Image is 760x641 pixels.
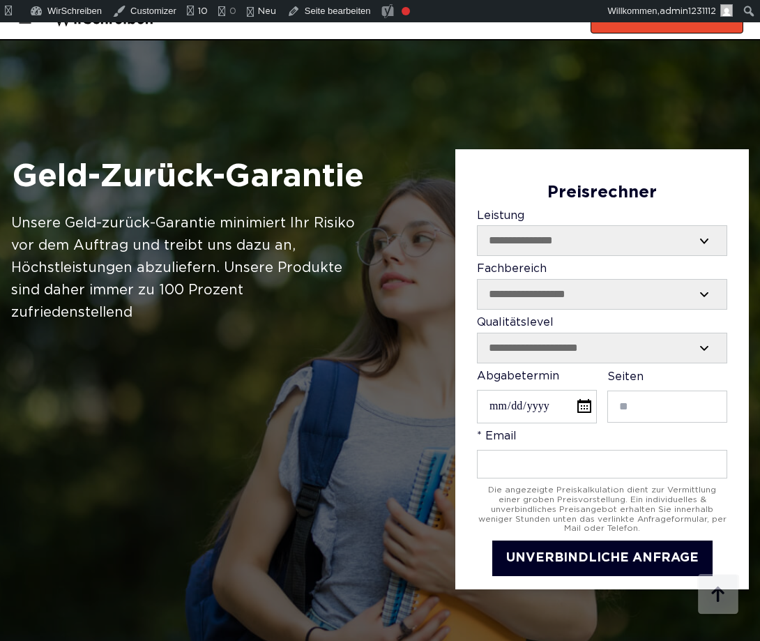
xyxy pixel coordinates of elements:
label: Fachbereich [477,263,727,310]
label: Leistung [477,210,727,257]
span: 0 [229,1,236,23]
span: Neu [258,1,276,23]
select: Leistung [478,226,727,255]
div: Unsere Geld-zurück-Garantie minimiert Ihr Risiko vor dem Auftrag und treibt uns dazu an, Höchstle... [11,212,365,324]
div: Fokus-Schlüsselphrase nicht gesetzt [402,7,410,15]
img: button top [697,574,739,616]
input: * Email [477,450,727,478]
h1: Geld-zurück-Garantie [11,156,365,198]
span: admin1231112 [660,8,716,15]
button: UNVERBINDLICHE ANFRAGE [492,541,713,576]
span: Seiten [607,372,644,382]
label: * Email [477,430,727,478]
div: Preisrechner [477,183,727,203]
span: 10 [198,1,208,23]
input: Abgabetermin [477,390,597,423]
form: Contact form [477,183,727,576]
label: Abgabetermin [477,370,597,423]
select: Qualitätslevel [478,333,727,363]
span: UNVERBINDLICHE ANFRAGE [506,552,699,564]
label: Qualitätslevel [477,317,727,363]
select: Fachbereich [478,280,727,309]
div: Die angezeigte Preiskalkulation dient zur Vermittlung einer groben Preisvorstellung. Ein individu... [477,485,727,534]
